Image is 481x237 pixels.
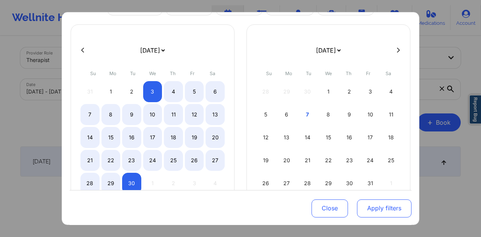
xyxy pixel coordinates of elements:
[206,127,225,148] div: Sat Sep 20 2025
[122,150,141,171] div: Tue Sep 23 2025
[206,150,225,171] div: Sat Sep 27 2025
[143,104,162,125] div: Wed Sep 10 2025
[80,150,100,171] div: Sun Sep 21 2025
[361,104,380,125] div: Fri Oct 10 2025
[312,199,348,217] button: Close
[306,71,311,76] abbr: Tuesday
[340,150,359,171] div: Thu Oct 23 2025
[381,104,401,125] div: Sat Oct 11 2025
[101,81,121,102] div: Mon Sep 01 2025
[319,150,338,171] div: Wed Oct 22 2025
[298,173,317,194] div: Tue Oct 28 2025
[216,4,263,15] button: This Month
[122,173,141,194] div: Tue Sep 30 2025
[277,173,296,194] div: Mon Oct 27 2025
[319,81,338,102] div: Wed Oct 01 2025
[298,150,317,171] div: Tue Oct 21 2025
[357,199,411,217] button: Apply filters
[122,127,141,148] div: Tue Sep 16 2025
[319,127,338,148] div: Wed Oct 15 2025
[340,104,359,125] div: Thu Oct 09 2025
[277,127,296,148] div: Mon Oct 13 2025
[101,127,121,148] div: Mon Sep 15 2025
[340,173,359,194] div: Thu Oct 30 2025
[130,71,135,76] abbr: Tuesday
[317,4,374,15] button: Next 3 Months
[381,127,401,148] div: Sat Oct 18 2025
[256,127,275,148] div: Sun Oct 12 2025
[80,127,100,148] div: Sun Sep 14 2025
[185,127,204,148] div: Fri Sep 19 2025
[143,150,162,171] div: Wed Sep 24 2025
[206,104,225,125] div: Sat Sep 13 2025
[109,71,116,76] abbr: Monday
[361,150,380,171] div: Fri Oct 24 2025
[164,127,183,148] div: Thu Sep 18 2025
[185,150,204,171] div: Fri Sep 26 2025
[143,81,162,102] div: Wed Sep 03 2025
[122,81,141,102] div: Tue Sep 02 2025
[80,173,100,194] div: Sun Sep 28 2025
[325,71,332,76] abbr: Wednesday
[164,81,183,102] div: Thu Sep 04 2025
[319,104,338,125] div: Wed Oct 08 2025
[277,150,296,171] div: Mon Oct 20 2025
[101,150,121,171] div: Mon Sep 22 2025
[185,81,204,102] div: Fri Sep 05 2025
[256,104,275,125] div: Sun Oct 05 2025
[101,173,121,194] div: Mon Sep 29 2025
[285,71,292,76] abbr: Monday
[386,71,391,76] abbr: Saturday
[185,104,204,125] div: Fri Sep 12 2025
[190,71,195,76] abbr: Friday
[298,127,317,148] div: Tue Oct 14 2025
[361,127,380,148] div: Fri Oct 17 2025
[164,150,183,171] div: Thu Sep 25 2025
[90,71,96,76] abbr: Sunday
[319,173,338,194] div: Wed Oct 29 2025
[381,150,401,171] div: Sat Oct 25 2025
[166,4,213,15] button: Last Month
[122,104,141,125] div: Tue Sep 09 2025
[277,104,296,125] div: Mon Oct 06 2025
[346,71,351,76] abbr: Thursday
[361,81,380,102] div: Fri Oct 03 2025
[80,104,100,125] div: Sun Sep 07 2025
[149,71,156,76] abbr: Wednesday
[164,104,183,125] div: Thu Sep 11 2025
[256,150,275,171] div: Sun Oct 19 2025
[340,81,359,102] div: Thu Oct 02 2025
[266,4,314,15] button: Next Month
[266,71,272,76] abbr: Sunday
[210,71,215,76] abbr: Saturday
[143,127,162,148] div: Wed Sep 17 2025
[361,173,380,194] div: Fri Oct 31 2025
[366,71,371,76] abbr: Friday
[107,4,163,15] button: Last 3 Months
[101,104,121,125] div: Mon Sep 08 2025
[170,71,175,76] abbr: Thursday
[206,81,225,102] div: Sat Sep 06 2025
[340,127,359,148] div: Thu Oct 16 2025
[256,173,275,194] div: Sun Oct 26 2025
[381,81,401,102] div: Sat Oct 04 2025
[298,104,317,125] div: Tue Oct 07 2025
